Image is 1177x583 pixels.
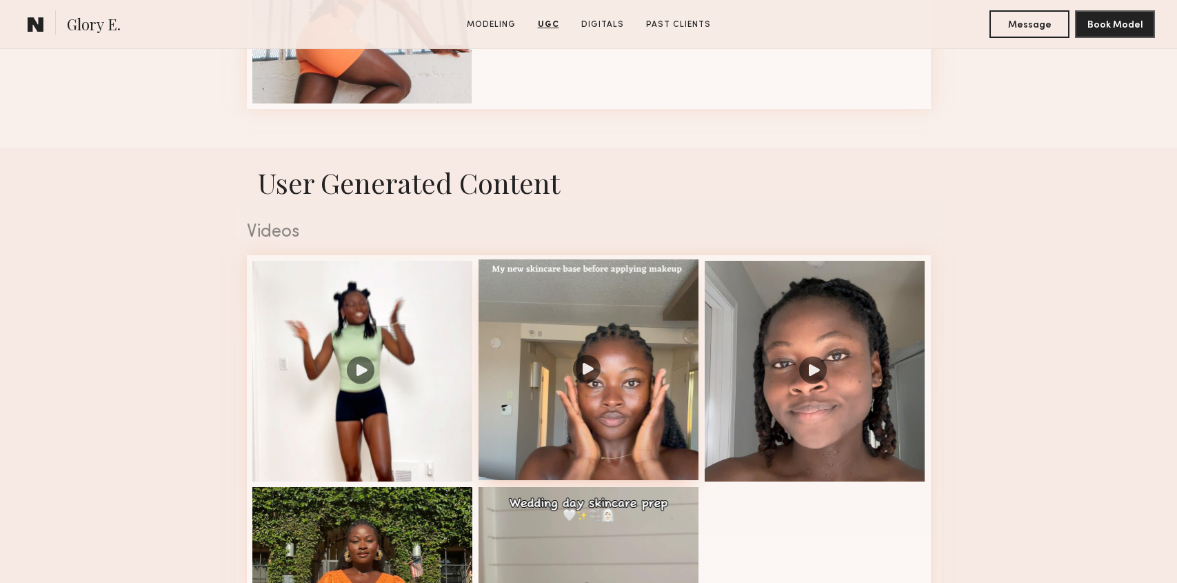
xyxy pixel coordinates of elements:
[641,19,716,31] a: Past Clients
[67,14,121,38] span: Glory E.
[532,19,565,31] a: UGC
[1075,18,1155,30] a: Book Model
[989,10,1069,38] button: Message
[247,224,931,241] div: Videos
[576,19,630,31] a: Digitals
[236,164,942,201] h1: User Generated Content
[1075,10,1155,38] button: Book Model
[461,19,521,31] a: Modeling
